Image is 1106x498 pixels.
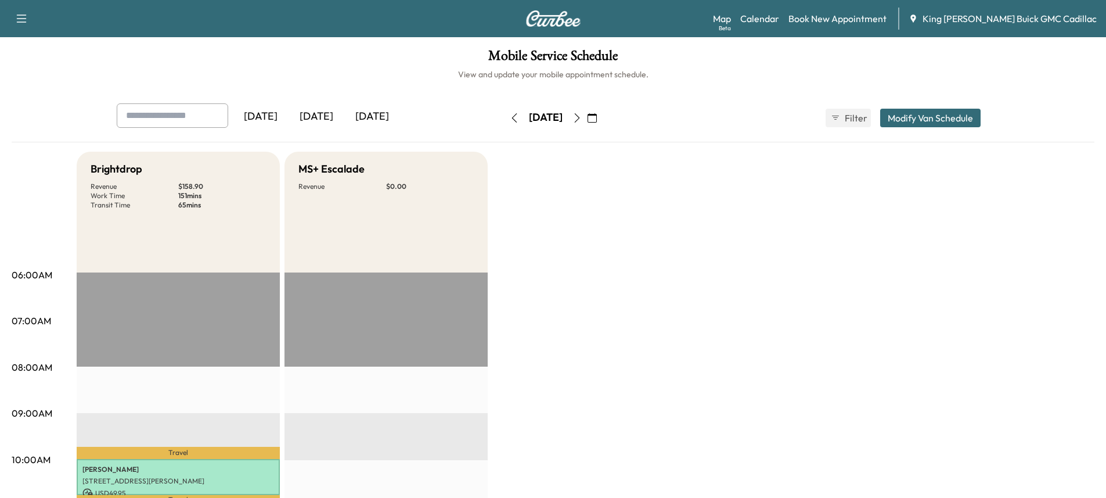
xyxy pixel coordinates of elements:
[826,109,871,127] button: Filter
[880,109,981,127] button: Modify Van Schedule
[289,103,344,130] div: [DATE]
[525,10,581,27] img: Curbee Logo
[386,182,474,191] p: $ 0.00
[923,12,1097,26] span: King [PERSON_NAME] Buick GMC Cadillac
[719,24,731,33] div: Beta
[91,182,178,191] p: Revenue
[298,182,386,191] p: Revenue
[178,200,266,210] p: 65 mins
[12,314,51,328] p: 07:00AM
[12,268,52,282] p: 06:00AM
[233,103,289,130] div: [DATE]
[740,12,779,26] a: Calendar
[713,12,731,26] a: MapBeta
[91,200,178,210] p: Transit Time
[344,103,400,130] div: [DATE]
[12,49,1094,69] h1: Mobile Service Schedule
[529,110,563,125] div: [DATE]
[12,360,52,374] p: 08:00AM
[12,69,1094,80] h6: View and update your mobile appointment schedule.
[178,191,266,200] p: 151 mins
[82,465,274,474] p: [PERSON_NAME]
[82,476,274,486] p: [STREET_ADDRESS][PERSON_NAME]
[845,111,866,125] span: Filter
[91,161,142,177] h5: Brightdrop
[298,161,365,177] h5: MS+ Escalade
[788,12,887,26] a: Book New Appointment
[77,447,280,460] p: Travel
[12,406,52,420] p: 09:00AM
[12,453,51,467] p: 10:00AM
[178,182,266,191] p: $ 158.90
[91,191,178,200] p: Work Time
